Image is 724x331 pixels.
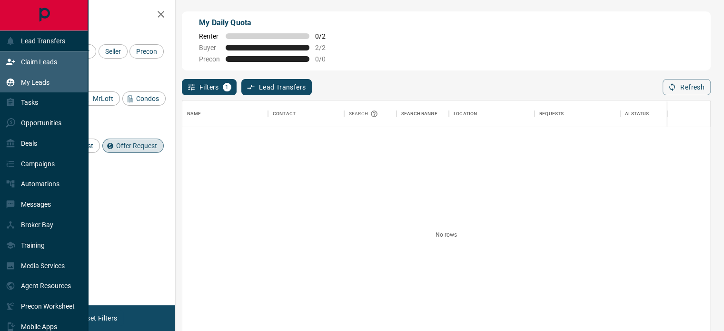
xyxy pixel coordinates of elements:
[102,48,124,55] span: Seller
[397,100,449,127] div: Search Range
[535,100,620,127] div: Requests
[133,48,160,55] span: Precon
[129,44,164,59] div: Precon
[199,32,220,40] span: Renter
[79,91,120,106] div: MrLoft
[182,100,268,127] div: Name
[199,44,220,51] span: Buyer
[102,139,164,153] div: Offer Request
[199,17,336,29] p: My Daily Quota
[349,100,380,127] div: Search
[30,10,166,21] h2: Filters
[315,44,336,51] span: 2 / 2
[663,79,711,95] button: Refresh
[122,91,166,106] div: Condos
[449,100,535,127] div: Location
[182,79,237,95] button: Filters1
[99,44,128,59] div: Seller
[454,100,477,127] div: Location
[72,310,123,326] button: Reset Filters
[113,142,160,150] span: Offer Request
[187,100,201,127] div: Name
[224,84,230,90] span: 1
[273,100,296,127] div: Contact
[133,95,162,102] span: Condos
[241,79,312,95] button: Lead Transfers
[401,100,437,127] div: Search Range
[315,32,336,40] span: 0 / 2
[89,95,117,102] span: MrLoft
[625,100,649,127] div: AI Status
[199,55,220,63] span: Precon
[268,100,344,127] div: Contact
[539,100,564,127] div: Requests
[315,55,336,63] span: 0 / 0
